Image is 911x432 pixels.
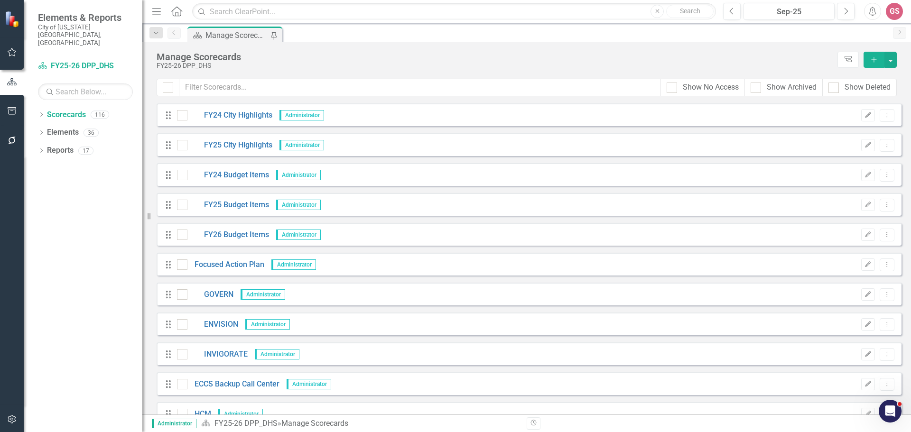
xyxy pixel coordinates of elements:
[192,3,716,20] input: Search ClearPoint...
[179,79,661,96] input: Filter Scorecards...
[214,419,278,428] a: FY25-26 DPP_DHS
[241,289,285,300] span: Administrator
[886,3,903,20] button: GS
[187,349,248,360] a: INVIGORATE
[187,140,272,151] a: FY25 City Highlights
[683,82,739,93] div: Show No Access
[187,200,269,211] a: FY25 Budget Items
[187,259,264,270] a: Focused Action Plan
[157,62,833,69] div: FY25-26 DPP_DHS
[744,3,835,20] button: Sep-25
[201,418,520,429] div: » Manage Scorecards
[38,61,133,72] a: FY25-26 DPP_DHS
[276,170,321,180] span: Administrator
[38,23,133,46] small: City of [US_STATE][GEOGRAPHIC_DATA], [GEOGRAPHIC_DATA]
[680,7,700,15] span: Search
[38,83,133,100] input: Search Below...
[845,82,891,93] div: Show Deleted
[767,82,817,93] div: Show Archived
[47,110,86,120] a: Scorecards
[187,230,269,240] a: FY26 Budget Items
[279,110,324,120] span: Administrator
[47,127,79,138] a: Elements
[255,349,299,359] span: Administrator
[157,52,833,62] div: Manage Scorecards
[287,379,331,389] span: Administrator
[279,140,324,150] span: Administrator
[271,259,316,270] span: Administrator
[276,230,321,240] span: Administrator
[666,5,714,18] button: Search
[4,10,22,28] img: ClearPoint Strategy
[218,409,263,419] span: Administrator
[84,129,99,137] div: 36
[187,110,272,121] a: FY24 City Highlights
[205,29,268,41] div: Manage Scorecards
[245,319,290,330] span: Administrator
[187,379,279,390] a: ECCS Backup Call Center
[47,145,74,156] a: Reports
[747,6,831,18] div: Sep-25
[187,289,233,300] a: GOVERN
[152,419,196,428] span: Administrator
[276,200,321,210] span: Administrator
[78,147,93,155] div: 17
[91,110,109,119] div: 116
[187,319,238,330] a: ENVISION
[187,170,269,181] a: FY24 Budget Items
[879,400,902,423] iframe: Intercom live chat
[187,409,211,420] a: HCM
[38,12,133,23] span: Elements & Reports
